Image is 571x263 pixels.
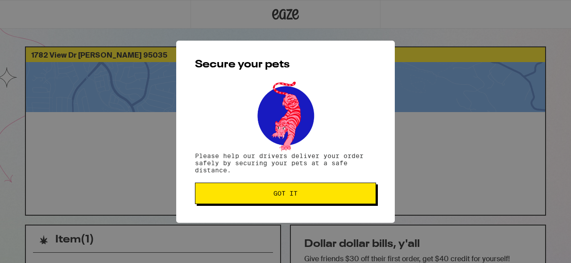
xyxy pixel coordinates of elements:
[249,79,322,152] img: pets
[195,183,376,204] button: Got it
[273,190,298,196] span: Got it
[514,236,562,259] iframe: Opens a widget where you can find more information
[195,59,376,70] h2: Secure your pets
[195,152,376,174] p: Please help our drivers deliver your order safely by securing your pets at a safe distance.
